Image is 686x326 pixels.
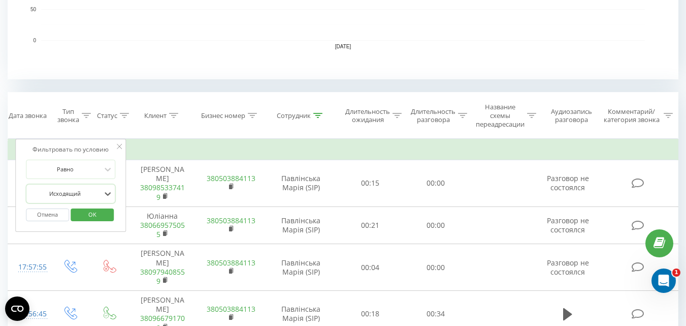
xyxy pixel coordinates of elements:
[338,160,403,207] td: 00:15
[345,107,390,125] div: Длительность ожидания
[207,258,255,268] a: 380503884113
[140,220,185,239] a: 380669575055
[338,244,403,291] td: 00:04
[140,267,185,286] a: 380979408559
[5,297,29,321] button: Open CMP widget
[18,304,40,324] div: 17:56:45
[207,304,255,314] a: 380503884113
[547,173,589,192] span: Разговор не состоялся
[26,144,115,155] div: Фильтровать по условию
[277,111,311,120] div: Сотрудник
[9,111,47,120] div: Дата звонка
[265,244,338,291] td: Павлінська Марія (SIP)
[207,216,255,225] a: 380503884113
[140,183,185,201] a: 380985337419
[26,209,69,221] button: Отмена
[128,160,197,207] td: [PERSON_NAME]
[128,244,197,291] td: [PERSON_NAME]
[201,111,245,120] div: Бизнес номер
[97,111,117,120] div: Статус
[672,269,680,277] span: 1
[476,103,525,129] div: Название схемы переадресации
[8,140,678,160] td: Сегодня
[30,7,37,12] text: 50
[18,257,40,277] div: 17:57:55
[411,107,455,125] div: Длительность разговора
[651,269,676,293] iframe: Intercom live chat
[71,209,114,221] button: OK
[57,107,79,125] div: Тип звонка
[403,160,469,207] td: 00:00
[602,107,661,125] div: Комментарий/категория звонка
[403,206,469,244] td: 00:00
[335,44,351,49] text: [DATE]
[265,206,338,244] td: Павлінська Марія (SIP)
[546,107,597,125] div: Аудиозапись разговора
[265,160,338,207] td: Павлінська Марія (SIP)
[403,244,469,291] td: 00:00
[547,258,589,277] span: Разговор не состоялся
[338,206,403,244] td: 00:21
[33,38,36,43] text: 0
[547,216,589,234] span: Разговор не состоялся
[128,206,197,244] td: Юліанна
[207,173,255,183] a: 380503884113
[144,111,167,120] div: Клиент
[78,206,107,222] span: OK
